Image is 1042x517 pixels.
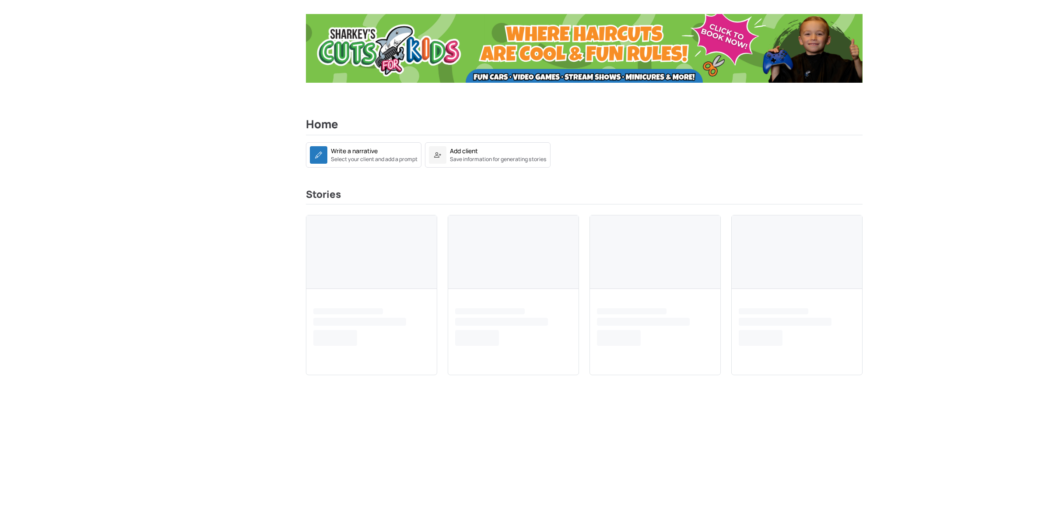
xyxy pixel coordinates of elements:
a: Add clientSave information for generating stories [425,150,551,158]
div: Write a narrative [331,146,378,155]
a: Add clientSave information for generating stories [425,142,551,168]
img: Ad Banner [306,14,863,83]
small: Select your client and add a prompt [331,155,418,163]
div: Add client [450,146,478,155]
h2: Home [306,118,863,135]
h3: Stories [306,189,863,204]
small: Save information for generating stories [450,155,547,163]
a: Write a narrativeSelect your client and add a prompt [306,150,421,158]
a: Write a narrativeSelect your client and add a prompt [306,142,421,168]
